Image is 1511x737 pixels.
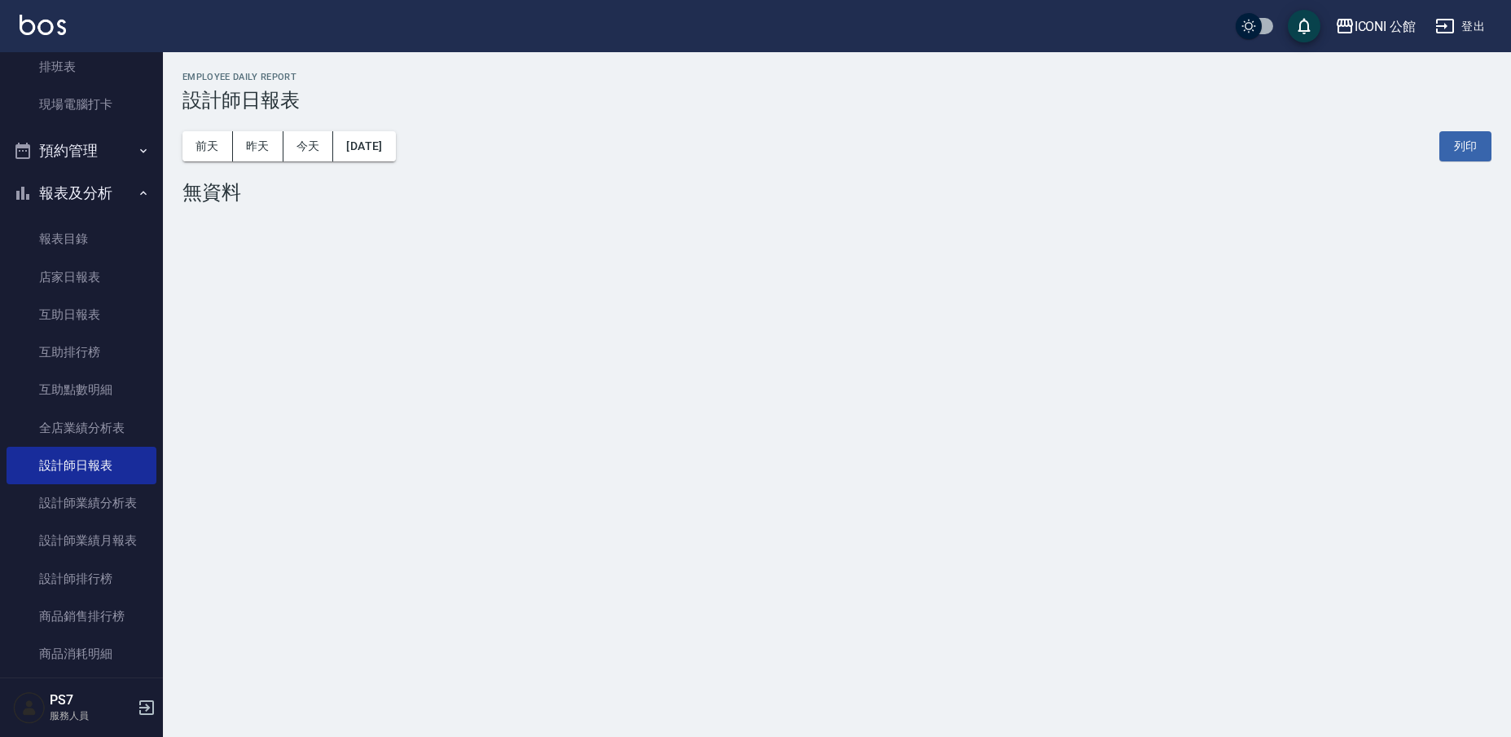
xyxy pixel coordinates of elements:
[7,296,156,333] a: 互助日報表
[7,635,156,673] a: 商品消耗明細
[7,258,156,296] a: 店家日報表
[7,48,156,86] a: 排班表
[7,560,156,598] a: 設計師排行榜
[182,181,1491,204] div: 無資料
[182,89,1491,112] h3: 設計師日報表
[50,692,133,708] h5: PS7
[7,409,156,447] a: 全店業績分析表
[182,131,233,161] button: 前天
[1288,10,1320,42] button: save
[7,673,156,710] a: 店販抽成明細
[1329,10,1423,43] button: ICONI 公館
[7,130,156,172] button: 預約管理
[7,371,156,408] a: 互助點數明細
[7,172,156,214] button: 報表及分析
[283,131,334,161] button: 今天
[7,333,156,371] a: 互助排行榜
[7,86,156,123] a: 現場電腦打卡
[1355,16,1417,37] div: ICONI 公館
[1429,11,1491,42] button: 登出
[233,131,283,161] button: 昨天
[182,72,1491,82] h2: Employee Daily Report
[7,220,156,258] a: 報表目錄
[7,522,156,559] a: 設計師業績月報表
[333,131,395,161] button: [DATE]
[7,484,156,522] a: 設計師業績分析表
[1439,131,1491,161] button: 列印
[7,447,156,484] a: 設計師日報表
[7,598,156,635] a: 商品銷售排行榜
[50,708,133,723] p: 服務人員
[20,15,66,35] img: Logo
[13,691,46,724] img: Person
